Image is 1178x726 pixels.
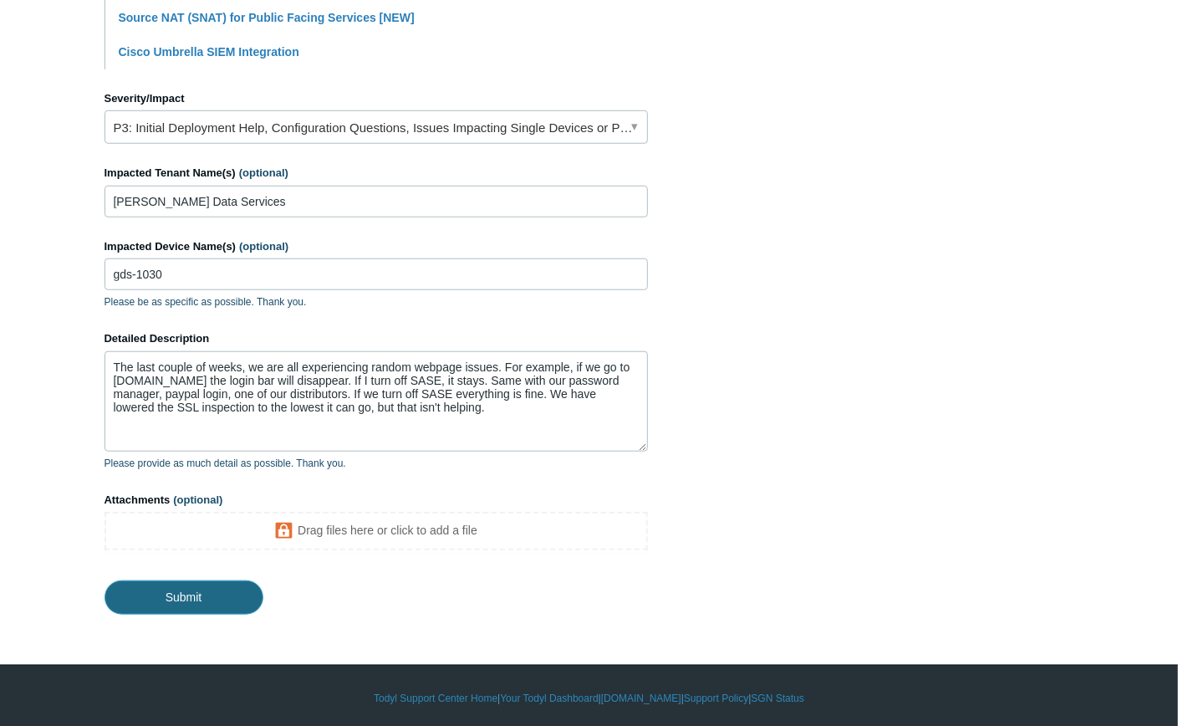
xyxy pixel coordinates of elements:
input: Submit [105,580,263,614]
a: Your Todyl Dashboard [500,691,598,706]
p: Please provide as much detail as possible. Thank you. [105,456,648,471]
a: Source NAT (SNAT) for Public Facing Services [NEW] [119,11,415,24]
a: Cisco Umbrella SIEM Integration [119,45,299,59]
a: [DOMAIN_NAME] [601,691,681,706]
p: Please be as specific as possible. Thank you. [105,294,648,309]
span: (optional) [173,493,222,506]
label: Severity/Impact [105,90,648,107]
a: SGN Status [752,691,804,706]
span: (optional) [239,166,288,179]
label: Impacted Device Name(s) [105,238,648,255]
span: (optional) [239,240,288,253]
label: Attachments [105,492,648,509]
div: | | | | [105,691,1074,706]
label: Impacted Tenant Name(s) [105,165,648,181]
a: P3: Initial Deployment Help, Configuration Questions, Issues Impacting Single Devices or Past Out... [105,110,648,144]
a: Support Policy [684,691,748,706]
a: Todyl Support Center Home [374,691,497,706]
label: Detailed Description [105,330,648,347]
